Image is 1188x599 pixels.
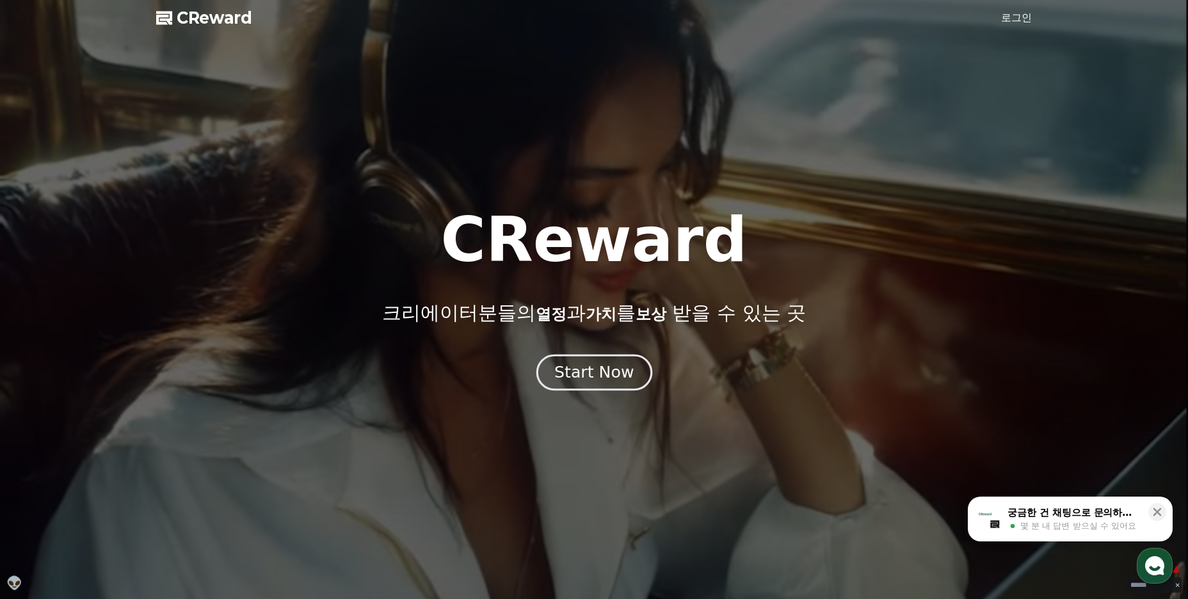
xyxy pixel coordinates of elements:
[4,406,84,438] a: 홈
[382,301,806,324] p: 크리에이터분들의 과 를 받을 수 있는 곳
[165,406,246,438] a: 설정
[586,305,616,323] span: 가치
[536,305,566,323] span: 열정
[177,8,252,28] span: CReward
[554,362,634,383] div: Start Now
[636,305,666,323] span: 보상
[1171,562,1182,575] div: ▲
[1001,10,1032,26] a: 로그인
[40,425,48,435] span: 홈
[440,209,747,271] h1: CReward
[539,368,650,380] a: Start Now
[84,406,165,438] a: 대화
[156,8,252,28] a: CReward
[536,355,652,391] button: Start Now
[117,426,132,436] span: 대화
[198,425,213,435] span: 설정
[1175,580,1180,590] span: ✕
